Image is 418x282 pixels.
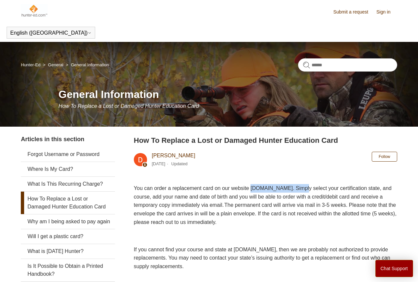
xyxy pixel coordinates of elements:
h2: How To Replace a Lost or Damaged Hunter Education Card [134,135,397,146]
button: Chat Support [375,260,413,277]
li: Updated [171,161,187,166]
a: Sign in [376,9,397,16]
span: Articles in this section [21,136,84,142]
a: How To Replace a Lost or Damaged Hunter Education Card [21,192,115,214]
button: English ([GEOGRAPHIC_DATA]) [10,30,92,36]
a: Will I get a plastic card? [21,229,115,244]
span: How To Replace a Lost or Damaged Hunter Education Card [58,103,199,109]
a: [PERSON_NAME] [152,153,195,158]
input: Search [298,58,397,72]
li: General Information [64,62,109,67]
time: 03/04/2024, 09:49 [152,161,165,166]
button: Follow Article [372,152,397,162]
span: If you cannot find your course and state at [DOMAIN_NAME], then we are probably not authorized to... [134,247,390,269]
a: Is It Possible to Obtain a Printed Handbook? [21,259,115,281]
h1: General Information [58,86,397,102]
a: Why am I being asked to pay again [21,214,115,229]
a: Forgot Username or Password [21,147,115,162]
li: General [42,62,64,67]
a: Submit a request [333,9,375,16]
a: General [48,62,63,67]
a: What Is This Recurring Charge? [21,177,115,191]
li: Hunter-Ed [21,62,42,67]
a: Hunter-Ed [21,62,40,67]
img: Hunter-Ed Help Center home page [21,4,48,17]
span: You can order a replacement card on our website [DOMAIN_NAME]. Simply select your certification s... [134,185,397,225]
a: Where Is My Card? [21,162,115,176]
a: What is [DATE] Hunter? [21,244,115,259]
a: General Information [71,62,109,67]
